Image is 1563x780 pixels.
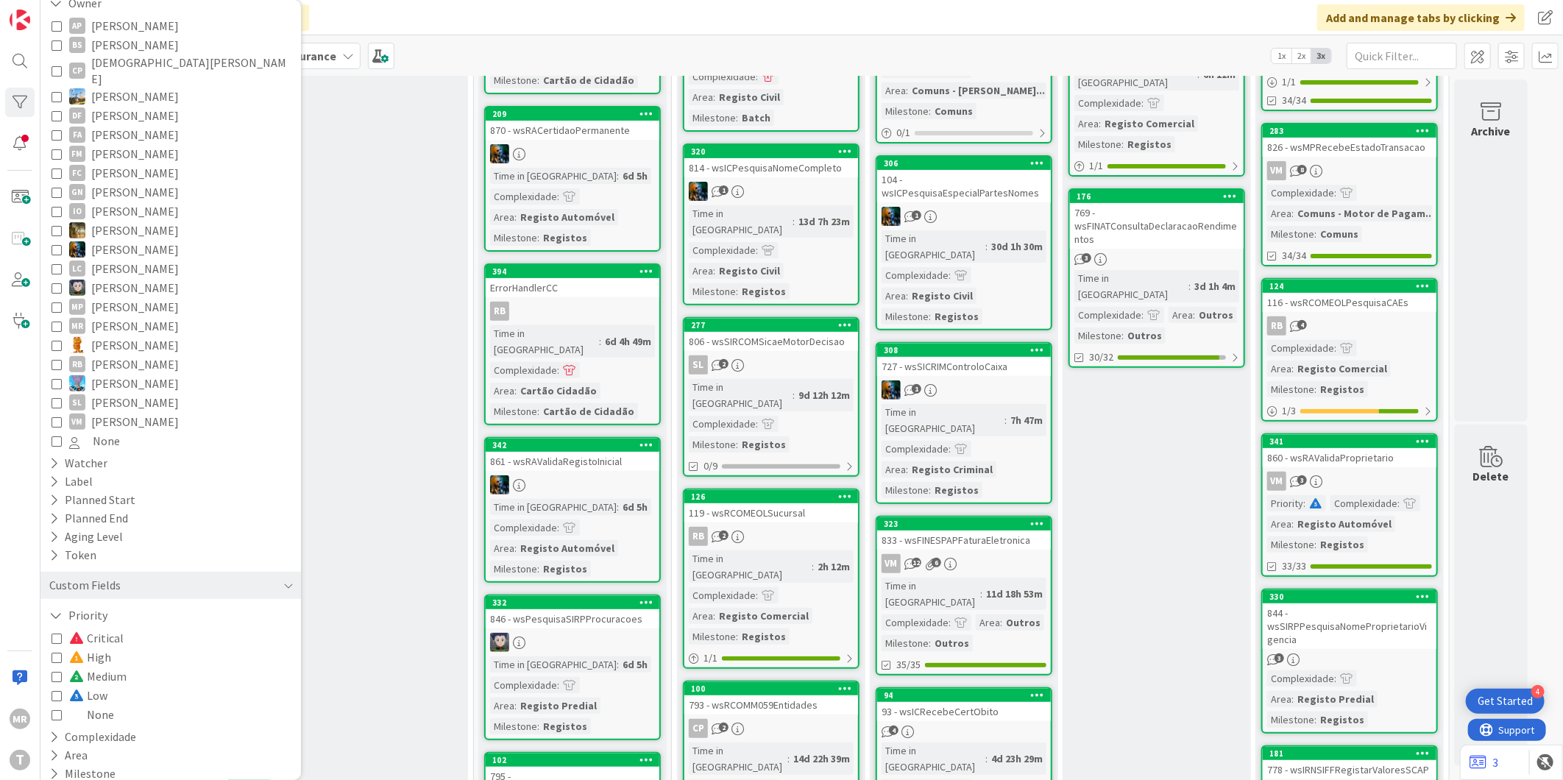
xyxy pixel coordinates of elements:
div: Complexidade [882,267,949,283]
div: Time in [GEOGRAPHIC_DATA] [689,379,793,411]
span: : [1397,495,1400,511]
div: 209 [492,109,659,119]
span: [PERSON_NAME] [91,393,179,412]
button: IO [PERSON_NAME] [52,202,290,221]
img: SF [69,375,85,391]
button: SF [PERSON_NAME] [52,374,290,393]
span: : [514,209,517,225]
div: AP [69,18,85,34]
div: 342 [492,440,659,450]
div: 308 [877,344,1051,357]
div: Complexidade [490,362,557,378]
span: : [756,68,758,85]
a: 209870 - wsRACertidaoPermanenteJCTime in [GEOGRAPHIC_DATA]:6d 5hComplexidade:Area:Registo Automóv... [484,106,661,252]
span: [PERSON_NAME] [91,125,179,144]
span: [PERSON_NAME] [91,316,179,336]
span: : [599,333,601,350]
span: : [1004,412,1007,428]
span: : [557,520,559,536]
button: FC [PERSON_NAME] [52,163,290,182]
div: 6d 5h [619,499,651,515]
div: Registo Criminal [908,461,996,478]
div: FM [69,146,85,162]
div: Registos [931,308,982,325]
div: Cartão Cidadão [517,383,600,399]
span: 0/9 [703,458,717,474]
span: : [949,441,951,457]
div: Milestone [490,72,537,88]
a: 176769 - wsFINATConsultaDeclaracaoRendimentosTime in [GEOGRAPHIC_DATA]:3d 1h 4mComplexidade:Area:... [1068,188,1245,368]
a: 341860 - wsRAValidaProprietarioVMPriority:Complexidade:Area:Registo AutomóvelMilestone:Registos33/33 [1261,433,1438,577]
div: VM [1267,161,1286,180]
div: Area [882,82,906,99]
div: RB [486,302,659,321]
div: MP [69,299,85,315]
div: Batch [738,110,774,126]
div: 124 [1269,281,1436,291]
button: RB [PERSON_NAME] [52,355,290,374]
span: : [617,168,619,184]
div: Registo Civil [715,263,784,279]
div: 727 - wsSICRIMControloCaixa [877,357,1051,376]
div: Milestone [689,110,736,126]
div: Area [882,461,906,478]
span: : [985,238,988,255]
div: JC [486,144,659,163]
span: : [736,110,738,126]
div: Priority [1267,495,1303,511]
div: JC [684,182,858,201]
div: Milestone [689,436,736,453]
div: Registo Automóvel [1294,516,1395,532]
div: 176769 - wsFINATConsultaDeclaracaoRendimentos [1070,190,1244,249]
div: 277 [684,319,858,332]
div: Milestone [1267,381,1314,397]
span: : [1291,205,1294,221]
div: Area [1074,116,1099,132]
div: 126 [684,490,858,503]
span: : [514,383,517,399]
div: 861 - wsRAValidaRegistoInicial [486,452,659,471]
span: : [617,499,619,515]
div: 306 [884,158,1051,169]
a: 308727 - wsSICRIMControloCaixaJCTime in [GEOGRAPHIC_DATA]:7h 47mComplexidade:Area:Registo Crimina... [876,342,1052,504]
img: JC [490,144,509,163]
span: : [1141,307,1144,323]
div: JC [877,207,1051,226]
div: Registos [738,436,790,453]
div: VM [1263,161,1436,180]
div: 209870 - wsRACertidaoPermanente [486,107,659,140]
button: RL [PERSON_NAME] [52,336,290,355]
div: 176 [1077,191,1244,202]
span: [PERSON_NAME] [91,278,179,297]
div: Area [1267,361,1291,377]
div: Registos [1124,136,1175,152]
span: None [93,431,120,450]
div: ErrorHandlerCC [486,278,659,297]
span: : [929,482,931,498]
span: : [1188,278,1191,294]
div: Area [490,209,514,225]
button: GN [PERSON_NAME] [52,182,290,202]
a: 126119 - wsRCOMEOLSucursalRBTime in [GEOGRAPHIC_DATA]:2h 12mComplexidade:Area:Registo ComercialMi... [683,489,860,669]
span: : [736,283,738,299]
span: [PERSON_NAME] [91,202,179,221]
div: 283 [1263,124,1436,138]
span: : [1303,495,1305,511]
div: VM [69,414,85,430]
button: None [52,431,290,450]
div: Registo Comercial [1294,361,1391,377]
span: : [929,308,931,325]
div: Registos [1316,381,1368,397]
div: LC [69,260,85,277]
a: 277806 - wsSIRCOMSicaeMotorDecisaoSLTime in [GEOGRAPHIC_DATA]:9d 12h 12mComplexidade:Milestone:Re... [683,317,860,477]
a: 306104 - wsICPesquisaEspecialPartesNomesJCTime in [GEOGRAPHIC_DATA]:30d 1h 30mComplexidade:Area:R... [876,155,1052,330]
span: 1 [912,384,921,394]
span: : [1334,340,1336,356]
div: 116 - wsRCOMEOLPesquisaCAEs [1263,293,1436,312]
span: : [929,103,931,119]
div: JC [486,475,659,494]
span: : [537,72,539,88]
div: Area [490,383,514,399]
div: 1/3 [1263,402,1436,420]
button: MR [PERSON_NAME] [52,316,290,336]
